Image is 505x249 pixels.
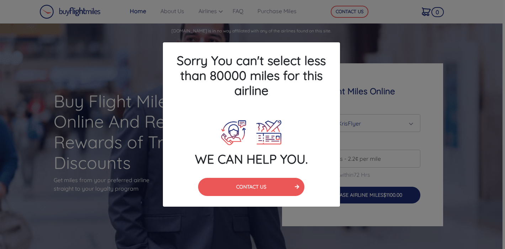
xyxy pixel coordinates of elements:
h4: Sorry You can't select less than 80000 miles for this airline [163,42,340,108]
button: CONTACT US [198,178,304,196]
a: CONTACT US [198,183,304,190]
img: Plane Ticket [256,120,281,145]
h4: WE CAN HELP YOU. [163,152,340,166]
img: Call [221,120,246,145]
